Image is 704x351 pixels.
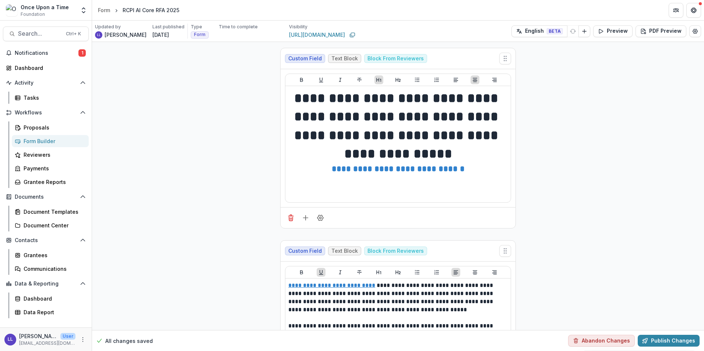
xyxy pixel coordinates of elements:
[367,56,424,62] span: Block From Reviewers
[374,268,383,277] button: Heading 1
[317,75,325,84] button: Underline
[15,281,77,287] span: Data & Reporting
[98,6,110,14] div: Form
[19,332,57,340] p: [PERSON_NAME]
[24,124,83,131] div: Proposals
[355,75,364,84] button: Strike
[12,219,89,231] a: Document Center
[451,268,460,277] button: Align Left
[12,92,89,104] a: Tasks
[15,64,83,72] div: Dashboard
[593,25,633,37] button: Preview
[3,62,89,74] a: Dashboard
[568,335,635,347] button: Abandon Changes
[689,25,701,37] button: Edit Form Settings
[432,75,441,84] button: Ordered List
[15,80,77,86] span: Activity
[24,221,83,229] div: Document Center
[78,3,89,18] button: Open entity switcher
[471,268,479,277] button: Align Center
[97,33,101,36] div: Lauryn Lents
[638,335,700,347] button: Publish Changes
[15,110,77,116] span: Workflows
[95,24,121,30] p: Updated by
[288,56,322,62] span: Custom Field
[21,11,45,18] span: Foundation
[64,30,82,38] div: Ctrl + K
[3,234,89,246] button: Open Contacts
[499,53,511,64] button: Move field
[24,151,83,159] div: Reviewers
[297,75,306,84] button: Bold
[24,137,83,145] div: Form Builder
[394,75,402,84] button: Heading 2
[432,268,441,277] button: Ordered List
[24,164,83,172] div: Payments
[12,176,89,188] a: Grantee Reports
[18,30,61,37] span: Search...
[78,335,87,344] button: More
[12,292,89,305] a: Dashboard
[24,265,83,273] div: Communications
[374,75,383,84] button: Heading 1
[78,49,86,57] span: 1
[3,278,89,290] button: Open Data & Reporting
[15,237,77,244] span: Contacts
[348,31,357,39] button: Copy link
[3,47,89,59] button: Notifications1
[355,268,364,277] button: Strike
[19,340,75,347] p: [EMAIL_ADDRESS][DOMAIN_NAME]
[451,75,460,84] button: Align Left
[191,24,202,30] p: Type
[413,75,422,84] button: Bullet List
[15,50,78,56] span: Notifications
[12,263,89,275] a: Communications
[669,3,683,18] button: Partners
[297,268,306,277] button: Bold
[686,3,701,18] button: Get Help
[12,149,89,161] a: Reviewers
[413,268,422,277] button: Bullet List
[12,121,89,134] a: Proposals
[567,25,579,37] button: Refresh Translation
[289,24,307,30] p: Visibility
[15,194,77,200] span: Documents
[12,162,89,174] a: Payments
[6,4,18,16] img: Once Upon a Time
[314,212,326,224] button: Field Settings
[285,212,297,224] button: Delete field
[24,295,83,302] div: Dashboard
[490,75,499,84] button: Align Right
[331,248,358,254] span: Text Block
[24,94,83,102] div: Tasks
[317,268,325,277] button: Underline
[12,306,89,318] a: Data Report
[194,32,205,37] span: Form
[3,77,89,89] button: Open Activity
[95,5,182,15] nav: breadcrumb
[336,75,345,84] button: Italicize
[24,208,83,216] div: Document Templates
[394,268,402,277] button: Heading 2
[300,212,311,224] button: Add field
[24,308,83,316] div: Data Report
[24,178,83,186] div: Grantee Reports
[152,31,169,39] p: [DATE]
[123,6,179,14] div: RCPI AI Core RFA 2025
[636,25,686,37] button: PDF Preview
[12,135,89,147] a: Form Builder
[24,251,83,259] div: Grantees
[3,26,89,41] button: Search...
[8,337,13,342] div: Lauryn Lents
[499,245,511,257] button: Move field
[60,333,75,340] p: User
[336,268,345,277] button: Italicize
[3,191,89,203] button: Open Documents
[105,337,153,345] p: All changes saved
[95,5,113,15] a: Form
[3,107,89,118] button: Open Workflows
[511,25,567,37] button: English BETA
[367,248,424,254] span: Block From Reviewers
[152,24,184,30] p: Last published
[490,268,499,277] button: Align Right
